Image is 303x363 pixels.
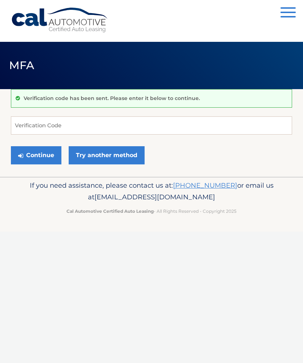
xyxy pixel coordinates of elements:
[11,7,109,33] a: Cal Automotive
[24,95,200,101] p: Verification code has been sent. Please enter it below to continue.
[66,208,154,214] strong: Cal Automotive Certified Auto Leasing
[11,116,292,135] input: Verification Code
[280,7,296,19] button: Menu
[94,193,215,201] span: [EMAIL_ADDRESS][DOMAIN_NAME]
[173,181,237,190] a: [PHONE_NUMBER]
[69,146,145,164] a: Try another method
[11,180,292,203] p: If you need assistance, please contact us at: or email us at
[11,207,292,215] p: - All Rights Reserved - Copyright 2025
[11,146,61,164] button: Continue
[9,59,35,72] span: MFA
